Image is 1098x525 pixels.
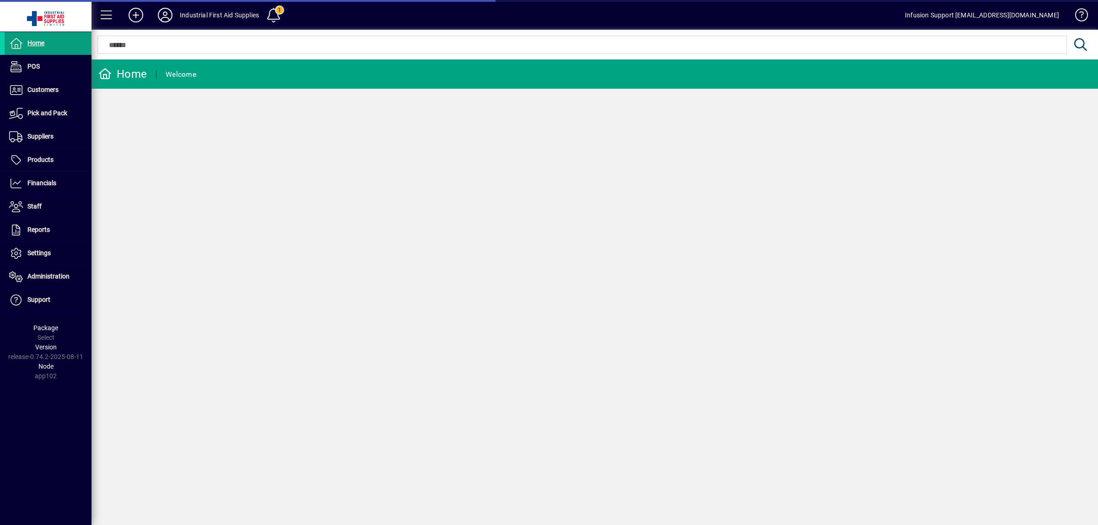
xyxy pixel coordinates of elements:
a: Staff [5,195,91,218]
a: Pick and Pack [5,102,91,125]
span: Staff [27,203,42,210]
a: Knowledge Base [1068,2,1087,32]
a: Products [5,149,91,171]
div: Welcome [166,67,196,82]
span: Support [27,296,50,303]
div: Industrial First Aid Supplies [180,8,259,22]
button: Add [121,7,151,23]
a: Customers [5,79,91,102]
a: Reports [5,219,91,241]
span: POS [27,63,40,70]
span: Products [27,156,54,163]
span: Financials [27,179,56,187]
span: Package [33,324,58,332]
div: Home [98,67,147,81]
span: Version [35,343,57,351]
a: POS [5,55,91,78]
div: Infusion Support [EMAIL_ADDRESS][DOMAIN_NAME] [905,8,1059,22]
span: Settings [27,249,51,257]
span: Home [27,39,44,47]
a: Suppliers [5,125,91,148]
span: Node [38,363,54,370]
span: Reports [27,226,50,233]
span: Suppliers [27,133,54,140]
span: Pick and Pack [27,109,67,117]
button: Profile [151,7,180,23]
a: Financials [5,172,91,195]
a: Settings [5,242,91,265]
a: Administration [5,265,91,288]
span: Customers [27,86,59,93]
span: Administration [27,273,70,280]
a: Support [5,289,91,311]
